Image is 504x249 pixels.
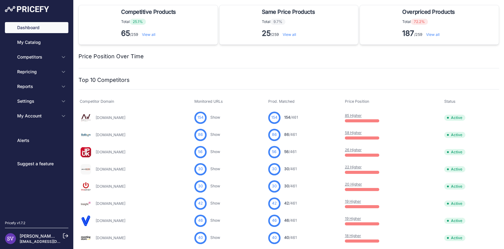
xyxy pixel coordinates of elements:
strong: 187 [402,29,414,38]
a: [DOMAIN_NAME] [96,132,125,137]
a: [DOMAIN_NAME] [96,218,125,223]
span: Competitor Domain [80,99,114,104]
span: 40 [284,235,289,240]
a: [DOMAIN_NAME] [96,184,125,189]
strong: 65 [121,29,130,38]
span: Active [444,115,465,121]
span: 86 [272,132,277,138]
button: Reports [5,81,68,92]
span: 154 [271,115,277,121]
p: /259 [262,29,317,38]
a: 22 Higher [345,165,362,169]
a: 86/461 [284,132,297,137]
a: [DOMAIN_NAME] [96,201,125,206]
span: 40 [272,235,277,241]
span: 30 [272,166,277,172]
a: 154/461 [284,115,298,120]
span: Monitored URLs [194,99,223,104]
span: 46 [198,218,203,224]
a: 26 Higher [345,147,362,152]
a: Show [210,132,220,137]
span: Competitive Products [121,8,176,16]
span: Active [444,132,465,138]
a: [PERSON_NAME] [PERSON_NAME] [20,233,91,239]
button: Settings [5,96,68,107]
a: View all [426,32,440,37]
img: Pricefy Logo [5,6,49,12]
button: My Account [5,110,68,121]
span: 25.1% [130,19,146,25]
a: Show [210,184,220,188]
span: 86 [198,132,203,138]
span: Settings [17,98,57,104]
a: My Catalog [5,37,68,48]
a: Alerts [5,135,68,146]
span: 30 [272,183,277,189]
span: 46 [284,218,289,223]
span: 56 [272,149,277,155]
span: Active [444,218,465,224]
p: /259 [402,29,457,38]
span: 42 [284,201,289,205]
span: Competitors [17,54,57,60]
a: Show [210,201,220,205]
a: 30/461 [284,167,297,171]
span: 46 [272,218,277,224]
a: 56/461 [284,149,296,154]
a: Dashboard [5,22,68,33]
a: [EMAIL_ADDRESS][DOMAIN_NAME] [20,239,84,244]
span: Prod. Matched [268,99,295,104]
strong: 25 [262,29,271,38]
a: 20 Higher [345,182,362,186]
span: Price Position [345,99,369,104]
p: Total [402,19,457,25]
a: Show [210,218,220,223]
span: 42 [272,201,277,206]
span: 30 [198,183,203,189]
span: 9.7% [270,19,285,25]
h2: Price Position Over Time [78,52,144,61]
a: 19 Higher [345,199,361,204]
a: 58 Higher [345,130,362,135]
a: 42/461 [284,201,297,205]
button: Competitors [5,52,68,63]
a: View all [142,32,155,37]
p: Total [262,19,317,25]
span: My Account [17,113,57,119]
a: Show [210,235,220,240]
span: 154 [284,115,290,120]
span: 30 [284,167,289,171]
a: 46/461 [284,218,297,223]
a: [DOMAIN_NAME] [96,115,125,120]
span: Repricing [17,69,57,75]
span: 56 [198,149,203,155]
button: Repricing [5,66,68,77]
span: 30 [284,184,289,188]
span: 154 [197,115,204,121]
span: 72.2% [411,19,428,25]
a: [DOMAIN_NAME] [96,167,125,171]
a: Show [210,149,220,154]
span: 56 [284,149,289,154]
span: Status [444,99,456,104]
a: 30/461 [284,184,297,188]
a: [DOMAIN_NAME] [96,236,125,240]
a: 18 Higher [345,233,361,238]
a: 85 Higher [345,113,362,118]
span: Active [444,201,465,207]
span: Active [444,166,465,172]
nav: Sidebar [5,22,68,213]
a: [DOMAIN_NAME] [96,150,125,154]
a: Show [210,115,220,120]
span: Overpriced Products [402,8,455,16]
p: Total [121,19,178,25]
h2: Top 10 Competitors [78,76,130,84]
a: 19 Higher [345,216,361,221]
div: Pricefy v1.7.2 [5,220,25,226]
span: 86 [284,132,289,137]
span: Active [444,183,465,190]
span: 30 [198,166,203,172]
a: View all [283,32,296,37]
a: 40/461 [284,235,297,240]
span: Active [444,235,465,241]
